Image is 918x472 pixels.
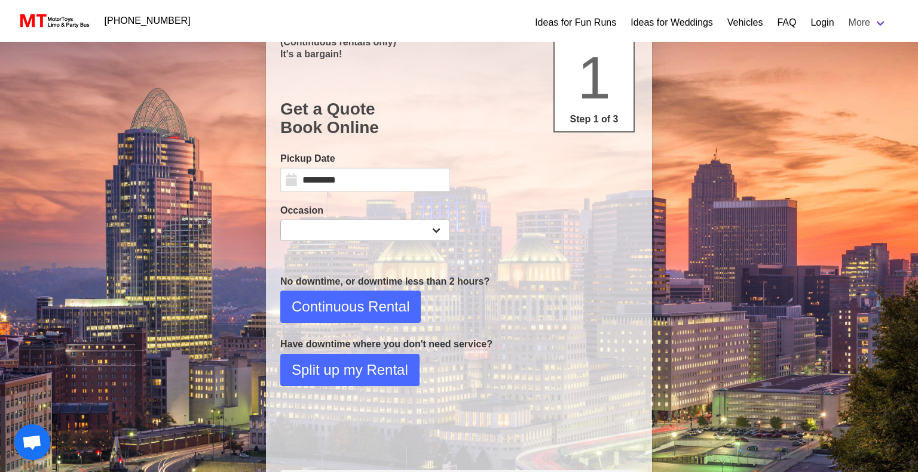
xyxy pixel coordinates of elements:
a: Login [810,16,834,30]
label: Occasion [280,203,450,218]
p: (Continuous rentals only) [280,36,638,48]
span: Continuous Rental [292,296,409,317]
a: Vehicles [727,16,763,30]
p: Step 1 of 3 [559,112,629,127]
h1: Get a Quote Book Online [280,100,638,137]
p: No downtime, or downtime less than 2 hours? [280,274,638,289]
a: Ideas for Fun Runs [535,16,616,30]
a: FAQ [777,16,796,30]
a: Ideas for Weddings [631,16,713,30]
span: 1 [577,44,611,111]
a: More [841,11,894,35]
img: MotorToys Logo [17,13,90,29]
p: Have downtime where you don't need service? [280,337,638,351]
span: Split up my Rental [292,359,408,381]
button: Continuous Rental [280,291,421,323]
button: Split up my Rental [280,354,420,386]
div: Open chat [14,424,50,460]
label: Pickup Date [280,152,450,166]
p: It's a bargain! [280,48,638,60]
a: [PHONE_NUMBER] [97,9,198,33]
